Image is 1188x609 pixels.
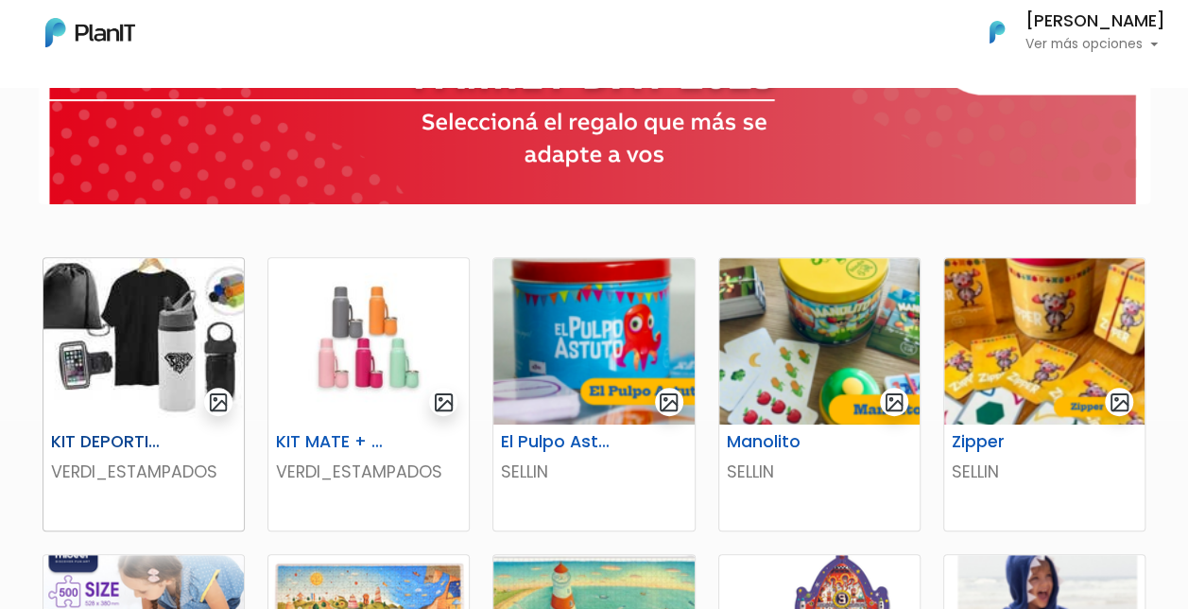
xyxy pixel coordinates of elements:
a: gallery-light Manolito SELLIN [718,257,921,531]
h6: KIT MATE + TERMO [265,432,404,452]
p: VERDI_ESTAMPADOS [51,460,236,484]
p: SELLIN [501,460,686,484]
div: ¿Necesitás ayuda? [97,18,272,55]
button: PlanIt Logo [PERSON_NAME] Ver más opciones [965,8,1165,57]
p: VERDI_ESTAMPADOS [276,460,461,484]
img: gallery-light [208,391,230,413]
img: gallery-light [1109,391,1130,413]
img: thumb_Captura_de_pantalla_2025-07-29_104833.png [719,258,920,425]
img: thumb_2000___2000-Photoroom_-_2025-07-02T103351.963.jpg [268,258,469,425]
img: thumb_Captura_de_pantalla_2025-07-29_101456.png [493,258,694,425]
img: gallery-light [433,391,455,413]
h6: Manolito [715,432,854,452]
img: PlanIt Logo [45,18,135,47]
a: gallery-light Zipper SELLIN [943,257,1145,531]
a: gallery-light El Pulpo Astuto SELLIN [492,257,695,531]
p: SELLIN [727,460,912,484]
img: thumb_Captura_de_pantalla_2025-07-29_105257.png [944,258,1145,425]
p: SELLIN [952,460,1137,484]
img: gallery-light [658,391,680,413]
img: PlanIt Logo [976,11,1018,53]
h6: [PERSON_NAME] [1025,13,1165,30]
p: Ver más opciones [1025,38,1165,51]
h6: El Pulpo Astuto [490,432,628,452]
h6: Zipper [940,432,1079,452]
h6: KIT DEPORTIVO [40,432,179,452]
a: gallery-light KIT DEPORTIVO VERDI_ESTAMPADOS [43,257,245,531]
img: gallery-light [884,391,905,413]
a: gallery-light KIT MATE + TERMO VERDI_ESTAMPADOS [267,257,470,531]
img: thumb_WhatsApp_Image_2025-05-26_at_09.52.07.jpeg [43,258,244,425]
